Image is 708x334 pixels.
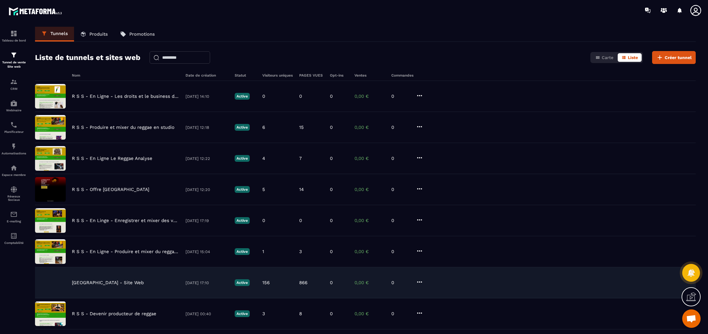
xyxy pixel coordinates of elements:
p: Promotions [129,31,155,37]
p: 5 [262,187,265,192]
img: image [35,115,66,140]
p: 0,00 € [354,218,385,223]
img: formation [10,51,18,59]
img: email [10,211,18,218]
p: [DATE] 00:40 [186,312,229,316]
img: image [35,301,66,326]
p: R S S - En Ligne - Produire et mixer du reggae en studio [72,249,179,254]
p: [DATE] 12:20 [186,187,229,192]
h2: Liste de tunnels et sites web [35,51,140,64]
button: Créer tunnel [652,51,696,64]
p: 3 [262,311,265,316]
div: Ouvrir le chat [682,309,701,328]
p: Espace membre [2,173,26,177]
p: 0 [330,125,333,130]
p: 0,00 € [354,249,385,254]
img: accountant [10,232,18,240]
p: 7 [299,156,302,161]
p: [GEOGRAPHIC_DATA] - Site Web [72,280,144,285]
h6: Opt-ins [330,73,348,78]
p: [DATE] 14:10 [186,94,229,99]
h6: Statut [235,73,256,78]
a: Produits [74,27,114,42]
a: formationformationCRM [2,74,26,95]
p: 0,00 € [354,187,385,192]
a: automationsautomationsWebinaire [2,95,26,117]
h6: Ventes [354,73,385,78]
p: R S S - En Linge - Enregistrer et mixer des voix [72,218,179,223]
h6: Commandes [391,73,413,78]
p: 4 [262,156,265,161]
p: 0 [262,93,265,99]
p: 0 [391,311,410,316]
p: 0 [262,218,265,223]
img: automations [10,100,18,107]
p: 0 [391,280,410,285]
p: 0 [391,187,410,192]
p: Tableau de bord [2,39,26,42]
a: social-networksocial-networkRéseaux Sociaux [2,181,26,206]
p: Active [235,310,250,317]
p: [DATE] 17:10 [186,280,229,285]
a: emailemailE-mailing [2,206,26,228]
p: R S S - Devenir producteur de reggae [72,311,156,316]
img: formation [10,78,18,85]
p: R S S - En Ligne - Les droits et le business de la musique [72,93,179,99]
p: Active [235,248,250,255]
img: automations [10,164,18,172]
span: Liste [628,55,638,60]
p: 0 [330,311,333,316]
p: Active [235,186,250,193]
p: Tunnel de vente Site web [2,60,26,69]
p: Tunnels [50,31,68,36]
p: E-mailing [2,220,26,223]
p: 0 [391,218,410,223]
img: scheduler [10,121,18,129]
p: Webinaire [2,109,26,112]
img: image [35,146,66,171]
a: schedulerschedulerPlanificateur [2,117,26,138]
img: image [35,270,66,295]
h6: Date de création [186,73,229,78]
p: 3 [299,249,302,254]
p: R S S - Produire et mixer du reggae en studio [72,125,174,130]
p: 0 [299,218,302,223]
p: [DATE] 15:04 [186,249,229,254]
h6: Nom [72,73,179,78]
img: image [35,177,66,202]
p: R S S - En Ligne Le Reggae Analyse [72,156,152,161]
p: 15 [299,125,304,130]
a: automationsautomationsEspace membre [2,160,26,181]
img: image [35,239,66,264]
p: 1 [262,249,264,254]
span: Créer tunnel [665,54,692,61]
p: 0 [330,249,333,254]
a: accountantaccountantComptabilité [2,228,26,249]
p: 0 [391,249,410,254]
p: 156 [262,280,270,285]
p: 0,00 € [354,125,385,130]
p: [DATE] 12:22 [186,156,229,161]
p: Réseaux Sociaux [2,195,26,201]
img: image [35,84,66,109]
p: [DATE] 17:19 [186,218,229,223]
p: 0,00 € [354,311,385,316]
h6: PAGES VUES [299,73,324,78]
p: 0 [330,187,333,192]
p: Active [235,124,250,131]
p: Planificateur [2,130,26,133]
p: Comptabilité [2,241,26,245]
p: 0,00 € [354,93,385,99]
img: automations [10,143,18,150]
p: 0,00 € [354,156,385,161]
span: Carte [602,55,613,60]
p: 0 [330,218,333,223]
p: 6 [262,125,265,130]
h6: Visiteurs uniques [262,73,293,78]
a: Tunnels [35,27,74,42]
p: Produits [89,31,108,37]
p: 14 [299,187,304,192]
button: Liste [618,53,642,62]
p: Automatisations [2,152,26,155]
img: social-network [10,186,18,193]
